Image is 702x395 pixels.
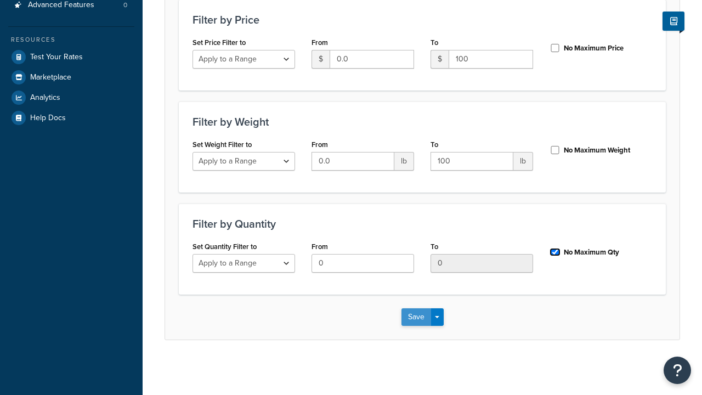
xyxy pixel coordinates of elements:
label: To [431,242,438,251]
label: Set Weight Filter to [193,140,252,149]
span: Help Docs [30,114,66,123]
button: Show Help Docs [663,12,684,31]
h3: Filter by Price [193,14,652,26]
span: lb [513,152,533,171]
a: Help Docs [8,108,134,128]
span: Test Your Rates [30,53,83,62]
a: Test Your Rates [8,47,134,67]
label: From [312,38,328,47]
a: Analytics [8,88,134,108]
label: To [431,38,438,47]
label: No Maximum Qty [564,247,619,257]
span: Analytics [30,93,60,103]
label: Set Price Filter to [193,38,246,47]
label: Set Quantity Filter to [193,242,257,251]
h3: Filter by Weight [193,116,652,128]
h3: Filter by Quantity [193,218,652,230]
label: No Maximum Price [564,43,624,53]
label: No Maximum Weight [564,145,630,155]
span: lb [394,152,414,171]
span: $ [312,50,330,69]
a: Marketplace [8,67,134,87]
label: From [312,140,328,149]
div: Resources [8,35,134,44]
span: Advanced Features [28,1,94,10]
span: Marketplace [30,73,71,82]
button: Open Resource Center [664,357,691,384]
span: 0 [123,1,127,10]
label: From [312,242,328,251]
button: Save [401,308,431,326]
label: To [431,140,438,149]
span: $ [431,50,449,69]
